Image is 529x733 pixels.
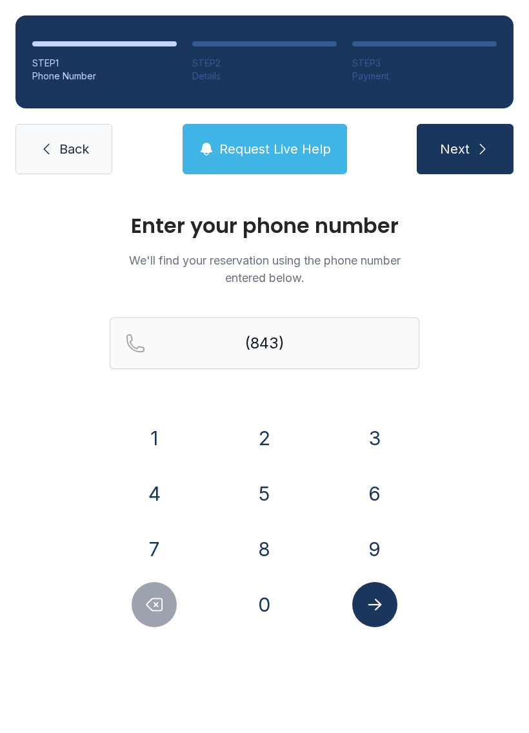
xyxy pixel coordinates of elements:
button: Submit lookup form [352,582,397,627]
button: 8 [242,527,287,572]
p: We'll find your reservation using the phone number entered below. [110,252,419,286]
button: 9 [352,527,397,572]
div: Phone Number [32,70,177,83]
button: 6 [352,471,397,516]
input: Reservation phone number [110,317,419,369]
span: Next [440,140,470,158]
button: 0 [242,582,287,627]
span: Back [59,140,89,158]
div: STEP 1 [32,57,177,70]
div: STEP 3 [352,57,497,70]
button: 3 [352,416,397,461]
h1: Enter your phone number [110,216,419,236]
button: 1 [132,416,177,461]
button: 4 [132,471,177,516]
button: 2 [242,416,287,461]
div: STEP 2 [192,57,337,70]
button: 5 [242,471,287,516]
div: Details [192,70,337,83]
span: Request Live Help [219,140,331,158]
div: Payment [352,70,497,83]
button: Delete number [132,582,177,627]
button: 7 [132,527,177,572]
